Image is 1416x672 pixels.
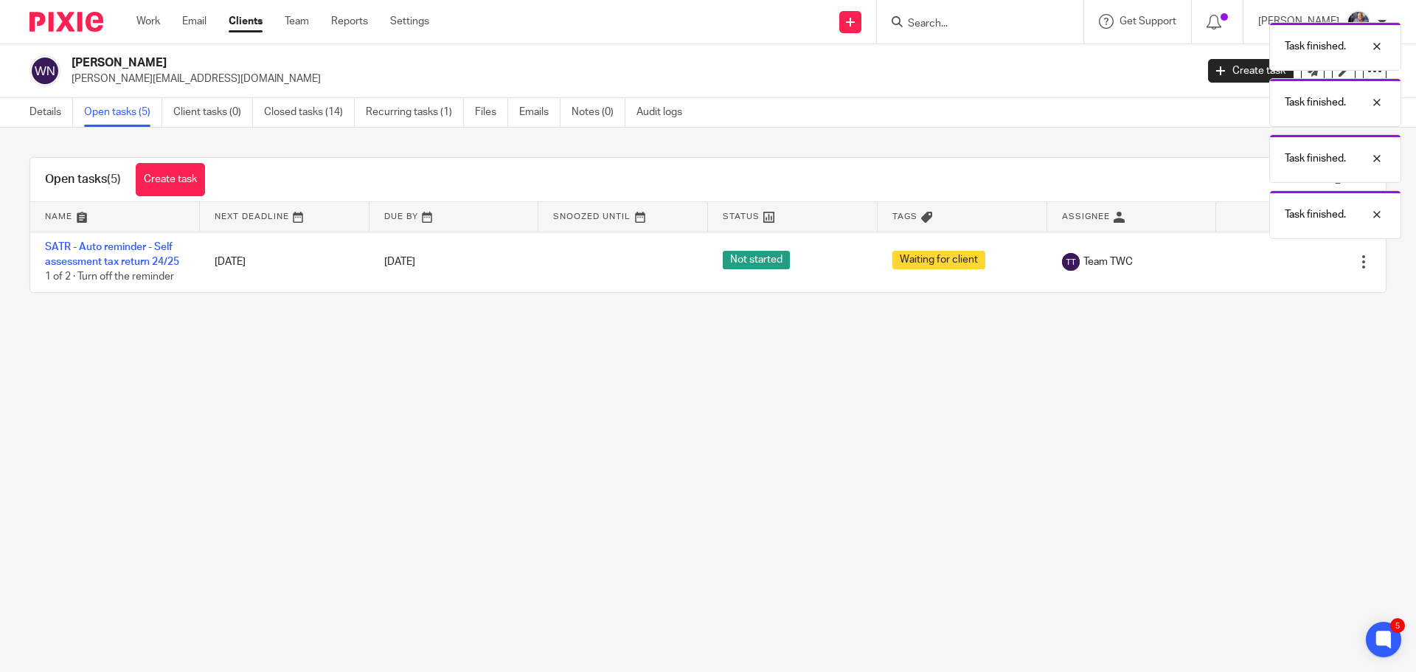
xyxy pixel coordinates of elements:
div: 5 [1390,618,1405,633]
span: Not started [723,251,790,269]
a: Open tasks (5) [84,98,162,127]
a: Email [182,14,206,29]
a: Closed tasks (14) [264,98,355,127]
span: [DATE] [384,257,415,267]
img: -%20%20-%20studio@ingrained.co.uk%20for%20%20-20220223%20at%20101413%20-%201W1A2026.jpg [1347,10,1370,34]
p: Task finished. [1285,95,1346,110]
span: 1 of 2 · Turn off the reminder [45,271,174,282]
h2: [PERSON_NAME] [72,55,963,71]
span: Snoozed Until [553,212,631,221]
a: Clients [229,14,263,29]
a: Files [475,98,508,127]
p: Task finished. [1285,151,1346,166]
img: Pixie [29,12,103,32]
a: Audit logs [636,98,693,127]
span: Team TWC [1083,254,1133,269]
a: Create task [136,163,205,196]
img: svg%3E [1062,253,1080,271]
p: [PERSON_NAME][EMAIL_ADDRESS][DOMAIN_NAME] [72,72,1186,86]
p: Task finished. [1285,207,1346,222]
a: Emails [519,98,560,127]
a: Reports [331,14,368,29]
a: Recurring tasks (1) [366,98,464,127]
span: Waiting for client [892,251,985,269]
a: Details [29,98,73,127]
a: SATR - Auto reminder - Self assessment tax return 24/25 [45,242,179,267]
a: Client tasks (0) [173,98,253,127]
p: Task finished. [1285,39,1346,54]
img: svg%3E [29,55,60,86]
a: Notes (0) [572,98,625,127]
td: [DATE] [200,232,369,292]
a: Team [285,14,309,29]
span: (5) [107,173,121,185]
a: Settings [390,14,429,29]
h1: Open tasks [45,172,121,187]
a: Work [136,14,160,29]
